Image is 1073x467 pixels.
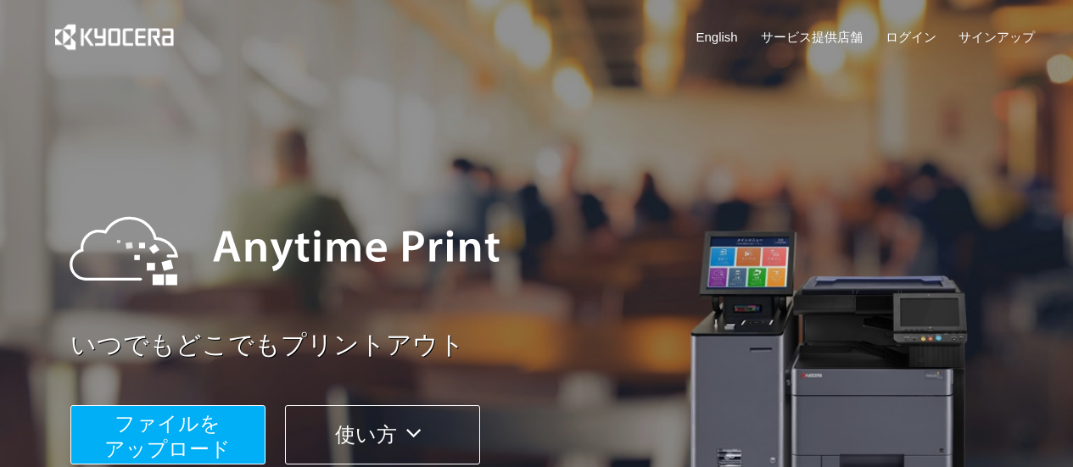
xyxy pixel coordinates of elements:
[104,412,231,460] span: ファイルを ​​アップロード
[886,28,936,46] a: ログイン
[696,28,738,46] a: English
[70,405,265,464] button: ファイルを​​アップロード
[70,327,1046,364] a: いつでもどこでもプリントアウト
[958,28,1035,46] a: サインアップ
[761,28,863,46] a: サービス提供店舗
[285,405,480,464] button: 使い方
